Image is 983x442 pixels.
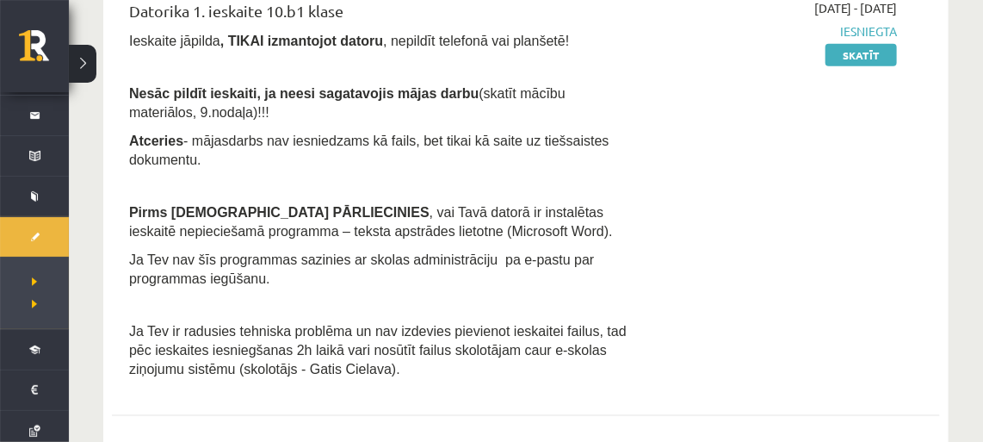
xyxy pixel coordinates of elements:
[19,30,69,73] a: Rīgas 1. Tālmācības vidusskola
[129,205,430,220] span: Pirms [DEMOGRAPHIC_DATA] PĀRLIECINIES
[129,324,627,377] span: Ja Tev ir radusies tehniska problēma un nav izdevies pievienot ieskaitei failus, tad pēc ieskaite...
[129,86,566,120] span: (skatīt mācību materiālos, 9.nodaļa)!!!
[220,34,383,48] b: , TIKAI izmantojot datoru
[129,34,569,48] span: Ieskaite jāpilda , nepildīt telefonā vai planšetē!
[825,44,897,66] a: Skatīt
[129,252,594,286] span: Ja Tev nav šīs programmas sazinies ar skolas administrāciju pa e-pastu par programmas iegūšanu.
[129,134,183,148] b: Atceries
[129,205,613,239] span: , vai Tavā datorā ir instalētas ieskaitē nepieciešamā programma – teksta apstrādes lietotne (Micr...
[129,134,609,167] span: - mājasdarbs nav iesniedzams kā fails, bet tikai kā saite uz tiešsaistes dokumentu.
[658,22,897,40] span: Iesniegta
[129,86,479,101] span: Nesāc pildīt ieskaiti, ja neesi sagatavojis mājas darbu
